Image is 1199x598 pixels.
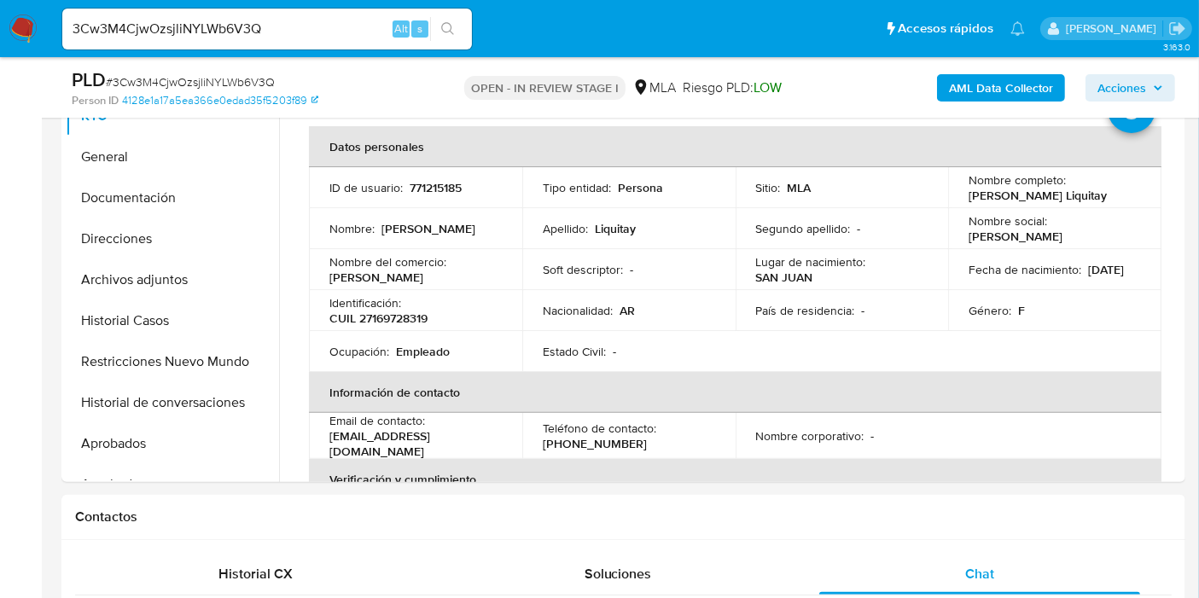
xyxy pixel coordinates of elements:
[543,303,613,318] p: Nacionalidad :
[66,136,279,177] button: General
[949,74,1053,102] b: AML Data Collector
[72,66,106,93] b: PLD
[937,74,1065,102] button: AML Data Collector
[410,180,462,195] p: 771215185
[122,93,318,108] a: 4128e1a17a5ea366e0edad35f5203f89
[969,262,1081,277] p: Fecha de nacimiento :
[683,78,782,97] span: Riesgo PLD:
[543,436,647,451] p: [PHONE_NUMBER]
[329,221,375,236] p: Nombre :
[72,93,119,108] b: Person ID
[898,20,993,38] span: Accesos rápidos
[381,221,475,236] p: [PERSON_NAME]
[543,262,623,277] p: Soft descriptor :
[756,428,864,444] p: Nombre corporativo :
[969,172,1066,188] p: Nombre completo :
[871,428,875,444] p: -
[66,423,279,464] button: Aprobados
[66,177,279,218] button: Documentación
[66,300,279,341] button: Historial Casos
[543,421,656,436] p: Teléfono de contacto :
[620,303,635,318] p: AR
[329,180,403,195] p: ID de usuario :
[543,344,606,359] p: Estado Civil :
[1168,20,1186,38] a: Salir
[756,270,813,285] p: SAN JUAN
[1018,303,1025,318] p: F
[329,311,428,326] p: CUIL 27169728319
[1088,262,1124,277] p: [DATE]
[969,229,1062,244] p: [PERSON_NAME]
[969,188,1107,203] p: [PERSON_NAME] Liquitay
[585,564,652,583] span: Soluciones
[75,508,1172,525] h1: Contactos
[630,262,633,277] p: -
[464,76,626,100] p: OPEN - IN REVIEW STAGE I
[66,218,279,259] button: Direcciones
[754,78,782,97] span: LOW
[1163,40,1190,54] span: 3.163.0
[329,270,423,285] p: [PERSON_NAME]
[1097,74,1146,102] span: Acciones
[543,180,611,195] p: Tipo entidad :
[1066,20,1162,37] p: juanbautista.fernandez@mercadolibre.com
[329,344,389,359] p: Ocupación :
[543,221,588,236] p: Apellido :
[756,303,855,318] p: País de residencia :
[66,341,279,382] button: Restricciones Nuevo Mundo
[430,17,465,41] button: search-icon
[756,221,851,236] p: Segundo apellido :
[969,213,1047,229] p: Nombre social :
[329,428,495,459] p: [EMAIL_ADDRESS][DOMAIN_NAME]
[106,73,275,90] span: # 3Cw3M4CjwOzsjliNYLWb6V3Q
[613,344,616,359] p: -
[329,254,446,270] p: Nombre del comercio :
[309,126,1161,167] th: Datos personales
[969,303,1011,318] p: Género :
[62,18,472,40] input: Buscar usuario o caso...
[756,180,781,195] p: Sitio :
[66,464,279,505] button: Aprobadores
[417,20,422,37] span: s
[862,303,865,318] p: -
[1010,21,1025,36] a: Notificaciones
[309,372,1161,413] th: Información de contacto
[329,413,425,428] p: Email de contacto :
[329,295,401,311] p: Identificación :
[965,564,994,583] span: Chat
[756,254,866,270] p: Lugar de nacimiento :
[396,344,450,359] p: Empleado
[66,382,279,423] button: Historial de conversaciones
[632,78,676,97] div: MLA
[788,180,812,195] p: MLA
[595,221,636,236] p: Liquitay
[309,459,1161,500] th: Verificación y cumplimiento
[858,221,861,236] p: -
[394,20,408,37] span: Alt
[66,259,279,300] button: Archivos adjuntos
[1086,74,1175,102] button: Acciones
[618,180,663,195] p: Persona
[219,564,294,583] span: Historial CX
